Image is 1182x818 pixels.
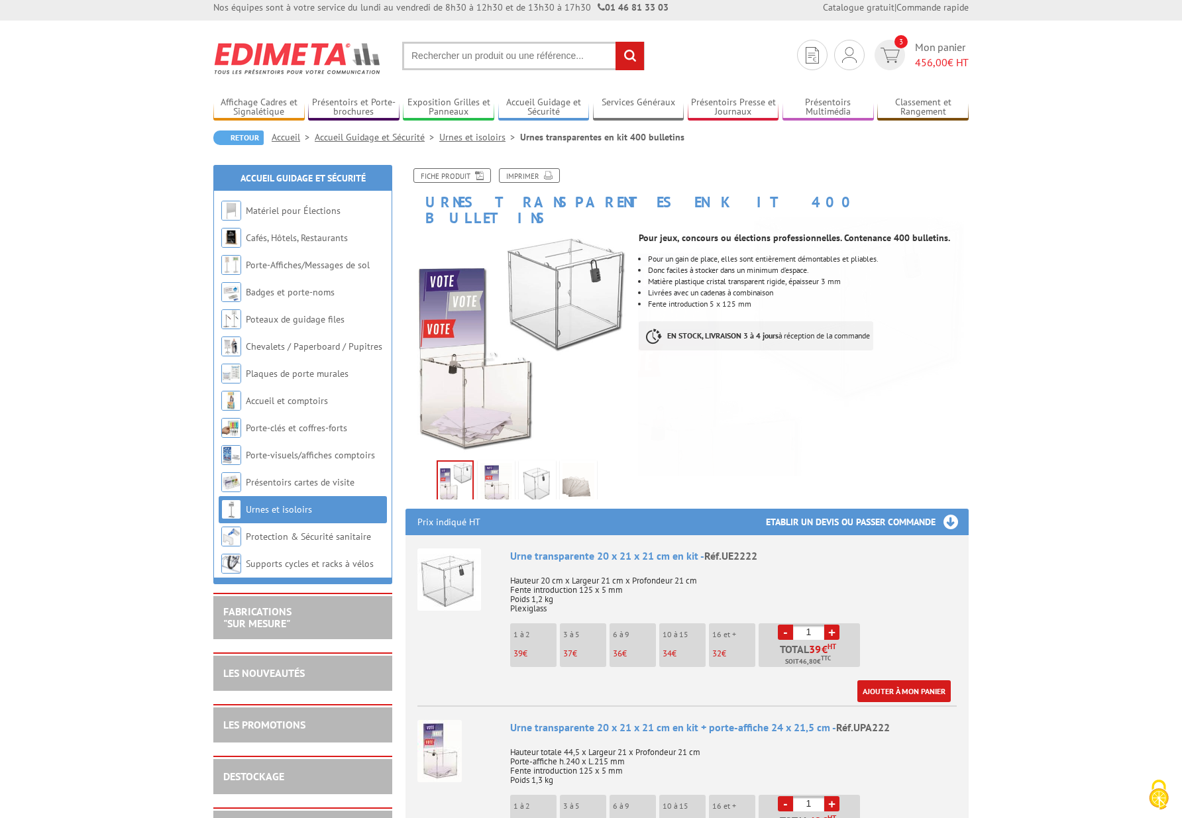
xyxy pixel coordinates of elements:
span: 39 [809,644,822,654]
p: € [563,649,606,658]
a: + [824,796,839,811]
img: Poteaux de guidage files [221,309,241,329]
img: Chevalets / Paperboard / Pupitres [221,336,241,356]
span: Mon panier [915,40,969,70]
p: 16 et + [712,801,755,811]
sup: HT [828,642,836,651]
a: Supports cycles et racks à vélos [246,558,374,570]
a: Accueil et comptoirs [246,395,328,407]
p: 16 et + [712,630,755,639]
h3: Etablir un devis ou passer commande [766,509,969,535]
a: LES NOUVEAUTÉS [223,666,305,680]
p: € [613,649,656,658]
a: Retour [213,130,264,145]
p: 1 à 2 [513,630,557,639]
div: Nos équipes sont à votre service du lundi au vendredi de 8h30 à 12h30 et de 13h30 à 17h30 [213,1,669,14]
img: Cafés, Hôtels, Restaurants [221,228,241,248]
img: Supports cycles et racks à vélos [221,554,241,574]
div: | [823,1,969,14]
strong: 01 46 81 33 03 [598,1,669,13]
div: Urne transparente 20 x 21 x 21 cm en kit - [510,548,957,564]
img: Porte-Affiches/Messages de sol [221,255,241,275]
a: Accueil [272,131,315,143]
a: Chevalets / Paperboard / Pupitres [246,340,382,352]
span: 34 [663,648,672,659]
a: Porte-Affiches/Messages de sol [246,259,370,271]
a: Services Généraux [593,97,684,119]
p: Hauteur 20 cm x Largeur 21 cm x Profondeur 21 cm Fente introduction 125 x 5 mm Poids 1,2 kg Plexi... [510,567,957,613]
a: Affichage Cadres et Signalétique [213,97,305,119]
img: Cookies (fenêtre modale) [1142,778,1175,811]
span: 32 [712,648,722,659]
div: Urne transparente 20 x 21 x 21 cm en kit + porte-affiche 24 x 21,5 cm - [510,720,957,735]
img: Porte-clés et coffres-forts [221,418,241,438]
a: Classement et Rangement [877,97,969,119]
p: € [712,649,755,658]
p: 6 à 9 [613,630,656,639]
span: Réf.UE2222 [704,549,757,562]
img: Edimeta [213,34,382,83]
p: Hauteur totale 44,5 x Largeur 21 x Profondeur 21 cm Porte-affiche h.240 x L.215 mm Fente introduc... [510,739,957,785]
a: Urnes et isoloirs [439,131,520,143]
img: upa222_avec_porte_affiche_drapeau_francais.jpg [480,463,512,504]
li: Urnes transparentes en kit 400 bulletins [520,130,684,144]
img: ue2222.jpg [521,463,553,504]
p: 10 à 15 [663,801,706,811]
img: Présentoirs cartes de visite [221,472,241,492]
a: Protection & Sécurité sanitaire [246,531,371,542]
img: devis rapide [881,48,900,63]
a: - [778,796,793,811]
p: 3 à 5 [563,630,606,639]
a: devis rapide 3 Mon panier 456,00€ HT [871,40,969,70]
img: Matériel pour Élections [221,201,241,221]
span: 37 [563,648,572,659]
a: Ajouter à mon panier [857,680,951,702]
p: 10 à 15 [663,630,706,639]
a: FABRICATIONS"Sur Mesure" [223,605,292,630]
a: LES PROMOTIONS [223,718,305,731]
a: Catalogue gratuit [823,1,894,13]
a: Présentoirs Presse et Journaux [688,97,779,119]
img: devis rapide [842,47,857,63]
span: Réf.UPA222 [836,721,890,734]
img: urne_ue2222_et_upa222.jpg [405,232,629,456]
img: Accueil et comptoirs [221,391,241,411]
img: ue2222_-_detail_a_plat_.jpg [563,463,594,504]
p: Total [762,644,860,667]
span: 456,00 [915,56,947,69]
img: devis rapide [806,47,819,64]
a: Accueil Guidage et Sécurité [498,97,590,119]
img: urne_ue2222_et_upa222.jpg [574,189,971,587]
img: urne_ue2222_et_upa222.jpg [438,462,472,503]
a: Présentoirs cartes de visite [246,476,354,488]
span: 39 [513,648,523,659]
span: 3 [894,35,908,48]
img: Protection & Sécurité sanitaire [221,527,241,546]
button: Cookies (fenêtre modale) [1136,773,1182,818]
span: Soit € [785,656,831,667]
p: Prix indiqué HT [417,509,480,535]
p: 6 à 9 [613,801,656,811]
input: Rechercher un produit ou une référence... [402,42,645,70]
a: Poteaux de guidage files [246,313,345,325]
a: Porte-visuels/affiches comptoirs [246,449,375,461]
span: € [822,644,828,654]
a: Accueil Guidage et Sécurité [241,172,366,184]
a: Cafés, Hôtels, Restaurants [246,232,348,244]
img: Porte-visuels/affiches comptoirs [221,445,241,465]
a: Accueil Guidage et Sécurité [315,131,439,143]
p: € [663,649,706,658]
h1: Urnes transparentes en kit 400 bulletins [396,168,979,226]
a: Exposition Grilles et Panneaux [403,97,494,119]
img: Urne transparente 20 x 21 x 21 cm en kit + porte-affiche 24 x 21,5 cm [417,720,462,782]
img: Urne transparente 20 x 21 x 21 cm en kit [417,548,481,611]
a: Porte-clés et coffres-forts [246,422,347,434]
a: Badges et porte-noms [246,286,335,298]
a: Plaques de porte murales [246,368,349,380]
a: Commande rapide [896,1,969,13]
img: Plaques de porte murales [221,364,241,383]
input: rechercher [616,42,644,70]
p: 1 à 2 [513,801,557,811]
a: DESTOCKAGE [223,770,284,783]
a: Présentoirs et Porte-brochures [308,97,400,119]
